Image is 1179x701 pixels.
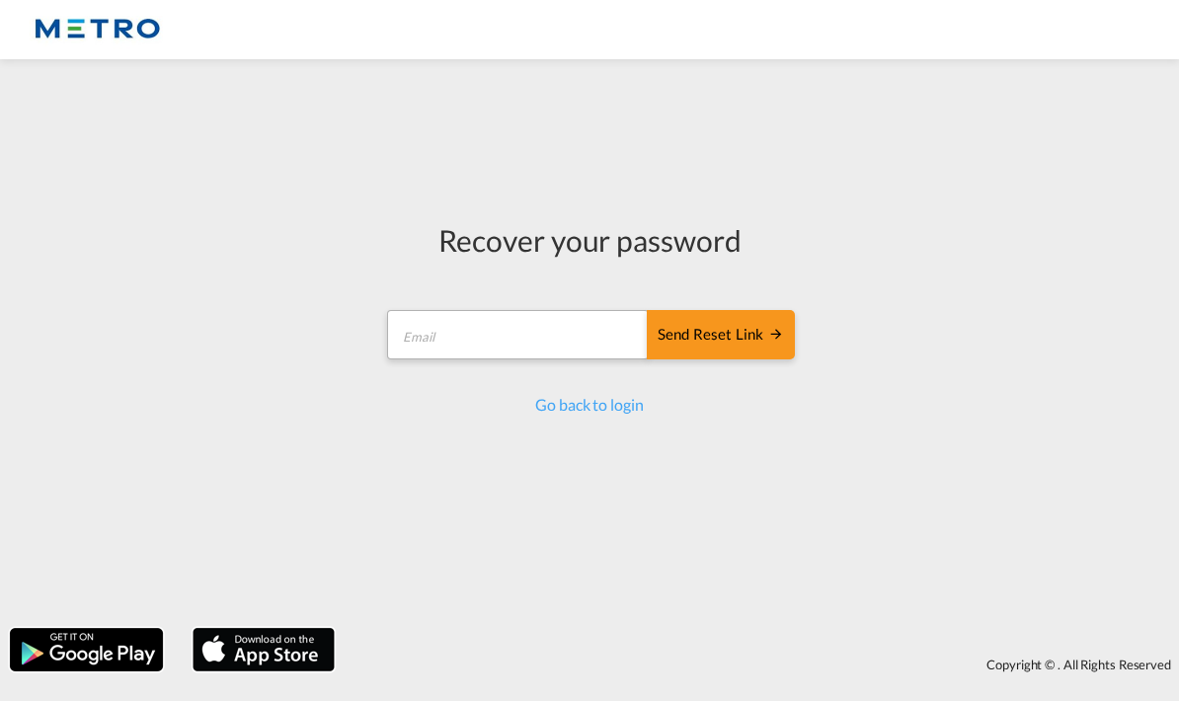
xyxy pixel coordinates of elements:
[30,8,163,52] img: c6a2fae0607311ef8fc0e1223bf76fec.JPG
[768,326,784,342] md-icon: icon-arrow-right
[658,324,784,347] div: Send reset link
[8,626,165,673] img: google.png
[345,648,1179,681] div: Copyright © . All Rights Reserved
[191,626,337,673] img: apple.png
[647,310,795,359] button: SEND RESET LINK
[384,219,795,261] div: Recover your password
[387,310,649,359] input: Email
[535,395,643,414] a: Go back to login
